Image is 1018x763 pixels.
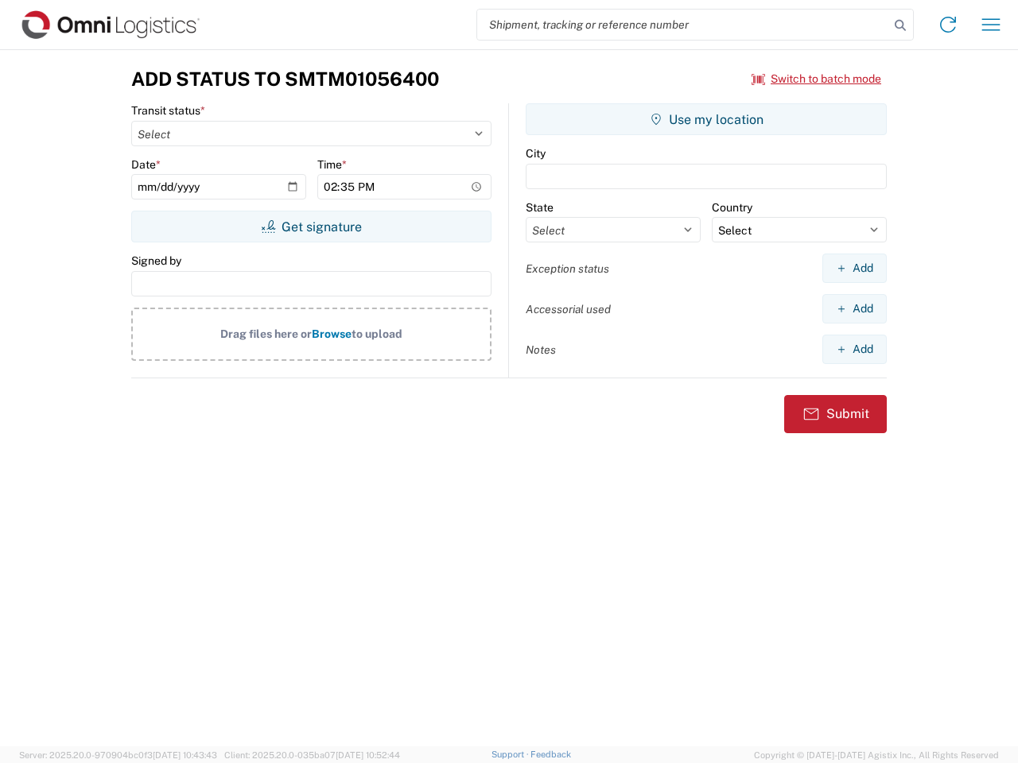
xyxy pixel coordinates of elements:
[131,68,439,91] h3: Add Status to SMTM01056400
[754,748,999,762] span: Copyright © [DATE]-[DATE] Agistix Inc., All Rights Reserved
[526,343,556,357] label: Notes
[526,146,546,161] label: City
[131,211,492,242] button: Get signature
[317,157,347,172] label: Time
[224,750,400,760] span: Client: 2025.20.0-035ba07
[312,327,352,340] span: Browse
[526,261,609,276] label: Exception status
[131,157,161,172] label: Date
[712,200,752,215] label: Country
[131,103,205,118] label: Transit status
[477,10,889,40] input: Shipment, tracking or reference number
[822,294,887,323] button: Add
[19,750,217,760] span: Server: 2025.20.0-970904bc0f3
[526,302,611,316] label: Accessorial used
[822,254,887,283] button: Add
[352,327,402,340] span: to upload
[752,66,881,92] button: Switch to batch mode
[526,103,887,135] button: Use my location
[784,395,887,433] button: Submit
[220,327,312,340] span: Drag files here or
[492,749,531,759] a: Support
[822,335,887,364] button: Add
[153,750,217,760] span: [DATE] 10:43:43
[336,750,400,760] span: [DATE] 10:52:44
[530,749,571,759] a: Feedback
[131,254,181,268] label: Signed by
[526,200,554,215] label: State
